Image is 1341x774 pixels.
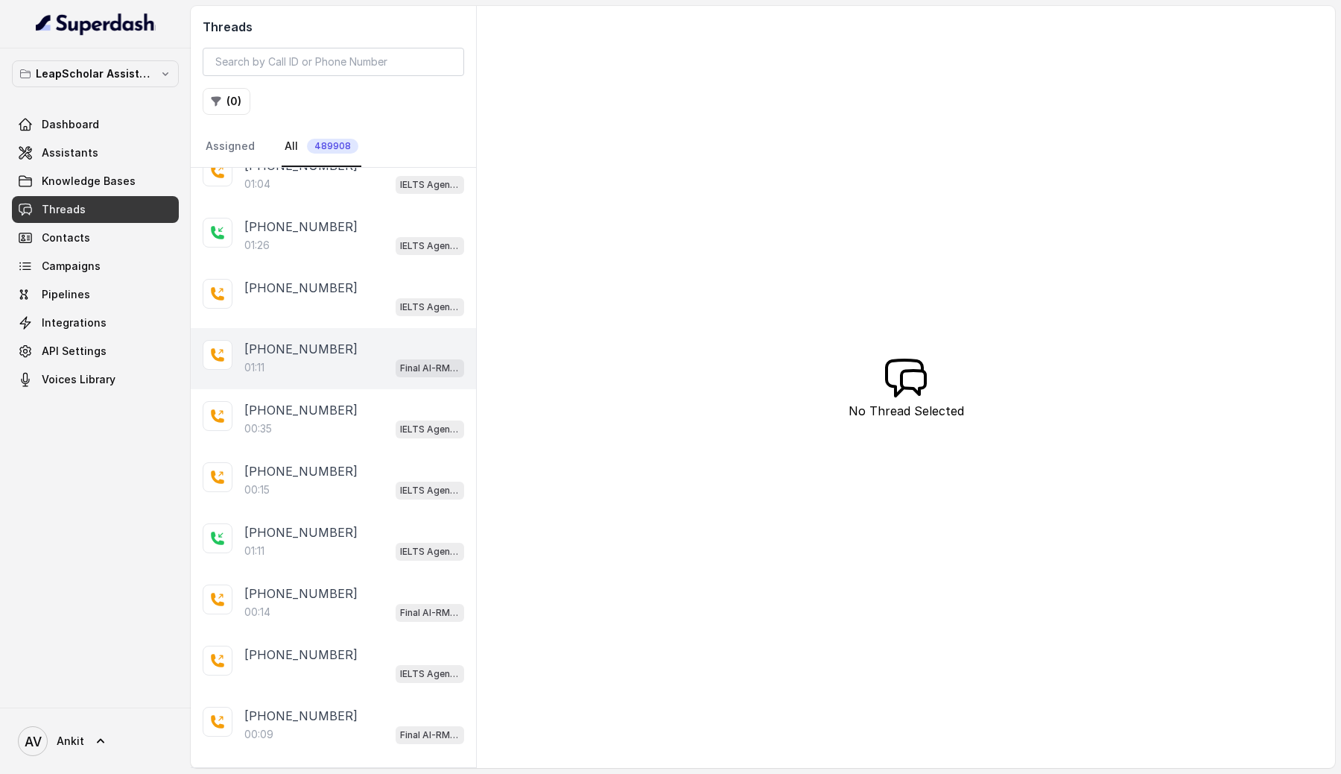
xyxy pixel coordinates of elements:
[282,127,361,167] a: All489908
[400,300,460,315] p: IELTS Agent 2
[42,315,107,330] span: Integrations
[12,168,179,195] a: Knowledge Bases
[25,734,42,749] text: AV
[12,281,179,308] a: Pipelines
[400,667,460,682] p: IELTS Agent 2
[203,48,464,76] input: Search by Call ID or Phone Number
[42,117,99,132] span: Dashboard
[244,727,273,742] p: 00:09
[849,402,964,420] p: No Thread Selected
[244,482,270,497] p: 00:15
[203,127,464,167] nav: Tabs
[12,60,179,87] button: LeapScholar Assistant
[203,88,250,115] button: (0)
[307,139,358,154] span: 489908
[42,202,86,217] span: Threads
[42,174,136,189] span: Knowledge Bases
[203,18,464,36] h2: Threads
[12,338,179,365] a: API Settings
[244,544,264,559] p: 01:11
[400,728,460,743] p: Final AI-RM - Exam Not Yet Decided
[244,218,358,236] p: [PHONE_NUMBER]
[244,340,358,358] p: [PHONE_NUMBER]
[244,707,358,725] p: [PHONE_NUMBER]
[12,224,179,251] a: Contacts
[42,344,107,359] span: API Settings
[400,361,460,376] p: Final AI-RM - Exam Not Yet Decided
[42,145,98,160] span: Assistants
[57,734,84,749] span: Ankit
[244,279,358,297] p: [PHONE_NUMBER]
[244,462,358,480] p: [PHONE_NUMBER]
[400,177,460,192] p: IELTS Agent 2
[244,585,358,602] p: [PHONE_NUMBER]
[400,422,460,437] p: IELTS Agent 2
[244,177,270,192] p: 01:04
[12,720,179,762] a: Ankit
[400,605,460,620] p: Final AI-RM - Exam Not Yet Decided
[36,65,155,83] p: LeapScholar Assistant
[12,366,179,393] a: Voices Library
[400,483,460,498] p: IELTS Agent 2
[42,287,90,302] span: Pipelines
[36,12,156,36] img: light.svg
[12,253,179,280] a: Campaigns
[400,239,460,254] p: IELTS Agent 2
[244,360,264,375] p: 01:11
[203,127,258,167] a: Assigned
[12,309,179,336] a: Integrations
[42,230,90,245] span: Contacts
[244,421,272,436] p: 00:35
[42,259,101,274] span: Campaigns
[12,196,179,223] a: Threads
[244,401,358,419] p: [PHONE_NUMBER]
[12,139,179,166] a: Assistants
[12,111,179,138] a: Dashboard
[42,372,115,387] span: Voices Library
[244,605,270,620] p: 00:14
[244,646,358,664] p: [PHONE_NUMBER]
[400,544,460,559] p: IELTS Agent 2
[244,523,358,541] p: [PHONE_NUMBER]
[244,238,270,253] p: 01:26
